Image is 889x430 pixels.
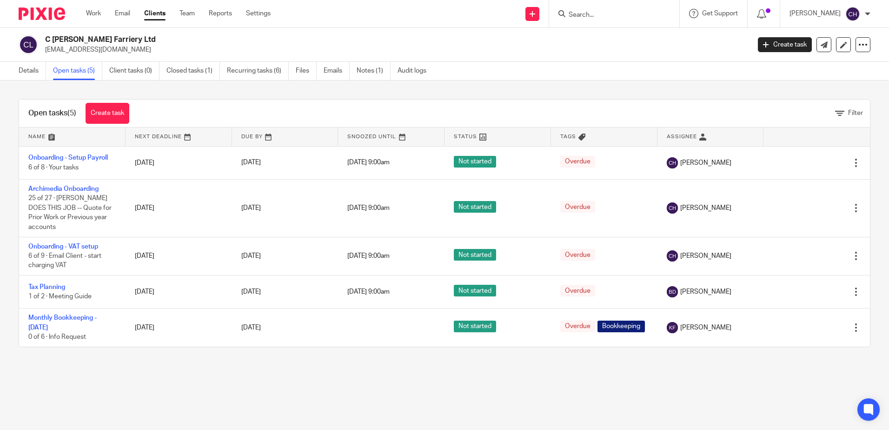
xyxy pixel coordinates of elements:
[86,9,101,18] a: Work
[347,253,390,259] span: [DATE] 9:00am
[667,157,678,168] img: svg%3E
[296,62,317,80] a: Files
[126,146,232,179] td: [DATE]
[67,109,76,117] span: (5)
[241,253,261,259] span: [DATE]
[246,9,271,18] a: Settings
[680,203,731,213] span: [PERSON_NAME]
[28,315,97,330] a: Monthly Bookkeeping - [DATE]
[560,201,595,213] span: Overdue
[560,285,595,296] span: Overdue
[28,164,79,171] span: 6 of 8 · Your tasks
[28,284,65,290] a: Tax Planning
[126,309,232,347] td: [DATE]
[568,11,651,20] input: Search
[560,134,576,139] span: Tags
[680,287,731,296] span: [PERSON_NAME]
[241,160,261,166] span: [DATE]
[347,289,390,295] span: [DATE] 9:00am
[241,289,261,295] span: [DATE]
[667,286,678,297] img: svg%3E
[126,179,232,237] td: [DATE]
[758,37,812,52] a: Create task
[454,321,496,332] span: Not started
[28,243,98,250] a: Onboarding - VAT setup
[53,62,102,80] a: Open tasks (5)
[28,186,99,192] a: Archimedia Onboarding
[680,251,731,261] span: [PERSON_NAME]
[45,35,604,45] h2: C [PERSON_NAME] Farriery Ltd
[680,323,731,332] span: [PERSON_NAME]
[109,62,159,80] a: Client tasks (0)
[28,293,92,300] span: 1 of 2 · Meeting Guide
[454,285,496,296] span: Not started
[19,7,65,20] img: Pixie
[848,110,863,116] span: Filter
[19,62,46,80] a: Details
[347,205,390,211] span: [DATE] 9:00am
[789,9,841,18] p: [PERSON_NAME]
[28,253,101,269] span: 6 of 9 · Email Client - start charging VAT
[347,134,396,139] span: Snoozed Until
[19,35,38,54] img: svg%3E
[667,250,678,262] img: svg%3E
[28,108,76,118] h1: Open tasks
[597,321,645,332] span: Bookkeeping
[702,10,738,17] span: Get Support
[347,160,390,166] span: [DATE] 9:00am
[560,321,595,332] span: Overdue
[86,103,129,124] a: Create task
[115,9,130,18] a: Email
[667,322,678,333] img: svg%3E
[45,45,744,54] p: [EMAIL_ADDRESS][DOMAIN_NAME]
[241,205,261,211] span: [DATE]
[454,156,496,168] span: Not started
[126,237,232,275] td: [DATE]
[560,249,595,261] span: Overdue
[227,62,289,80] a: Recurring tasks (6)
[454,134,477,139] span: Status
[28,155,108,161] a: Onboarding - Setup Payroll
[560,156,595,168] span: Overdue
[126,275,232,309] td: [DATE]
[241,324,261,331] span: [DATE]
[454,249,496,261] span: Not started
[324,62,350,80] a: Emails
[144,9,166,18] a: Clients
[680,158,731,168] span: [PERSON_NAME]
[209,9,232,18] a: Reports
[28,334,86,340] span: 0 of 6 · Info Request
[398,62,433,80] a: Audit logs
[667,202,678,214] img: svg%3E
[179,9,195,18] a: Team
[454,201,496,213] span: Not started
[845,7,860,21] img: svg%3E
[357,62,391,80] a: Notes (1)
[28,195,112,231] span: 25 of 27 · [PERSON_NAME] DOES THIS JOB -- Quote for Prior Work or Previous year accounts
[166,62,220,80] a: Closed tasks (1)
